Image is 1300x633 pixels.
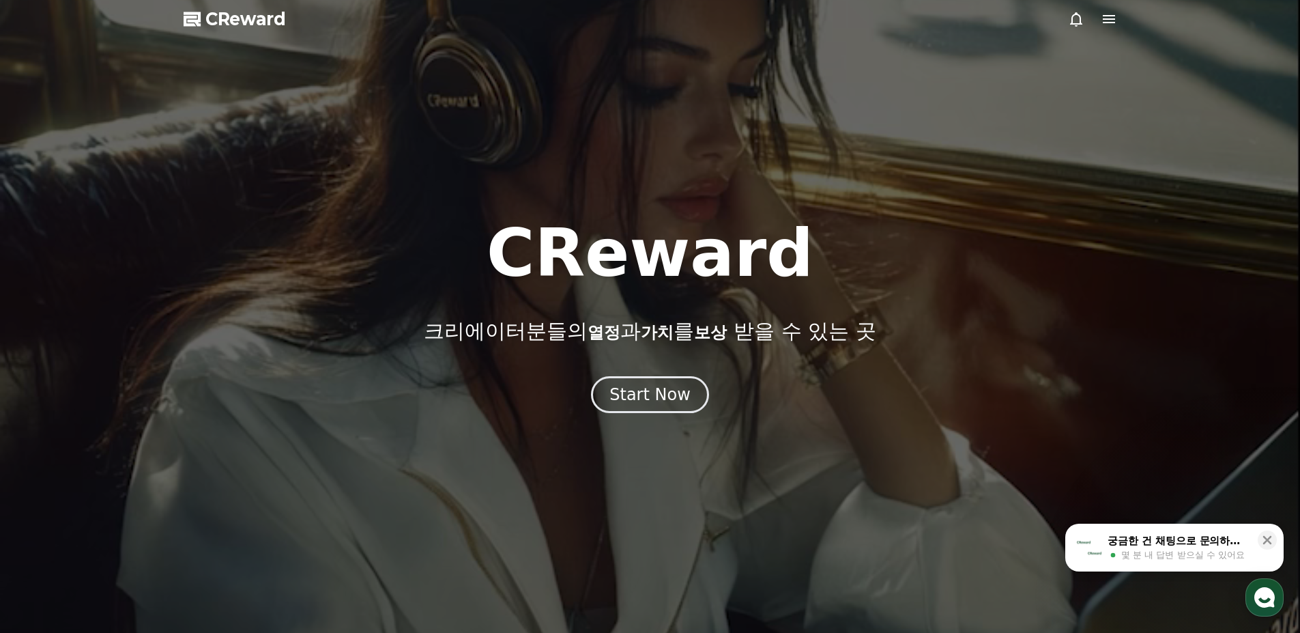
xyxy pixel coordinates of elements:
[641,323,674,342] span: 가치
[694,323,727,342] span: 보상
[424,319,876,343] p: 크리에이터분들의 과 를 받을 수 있는 곳
[184,8,286,30] a: CReward
[205,8,286,30] span: CReward
[609,384,691,406] div: Start Now
[588,323,620,342] span: 열정
[591,376,709,413] button: Start Now
[487,221,813,286] h1: CReward
[591,390,709,403] a: Start Now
